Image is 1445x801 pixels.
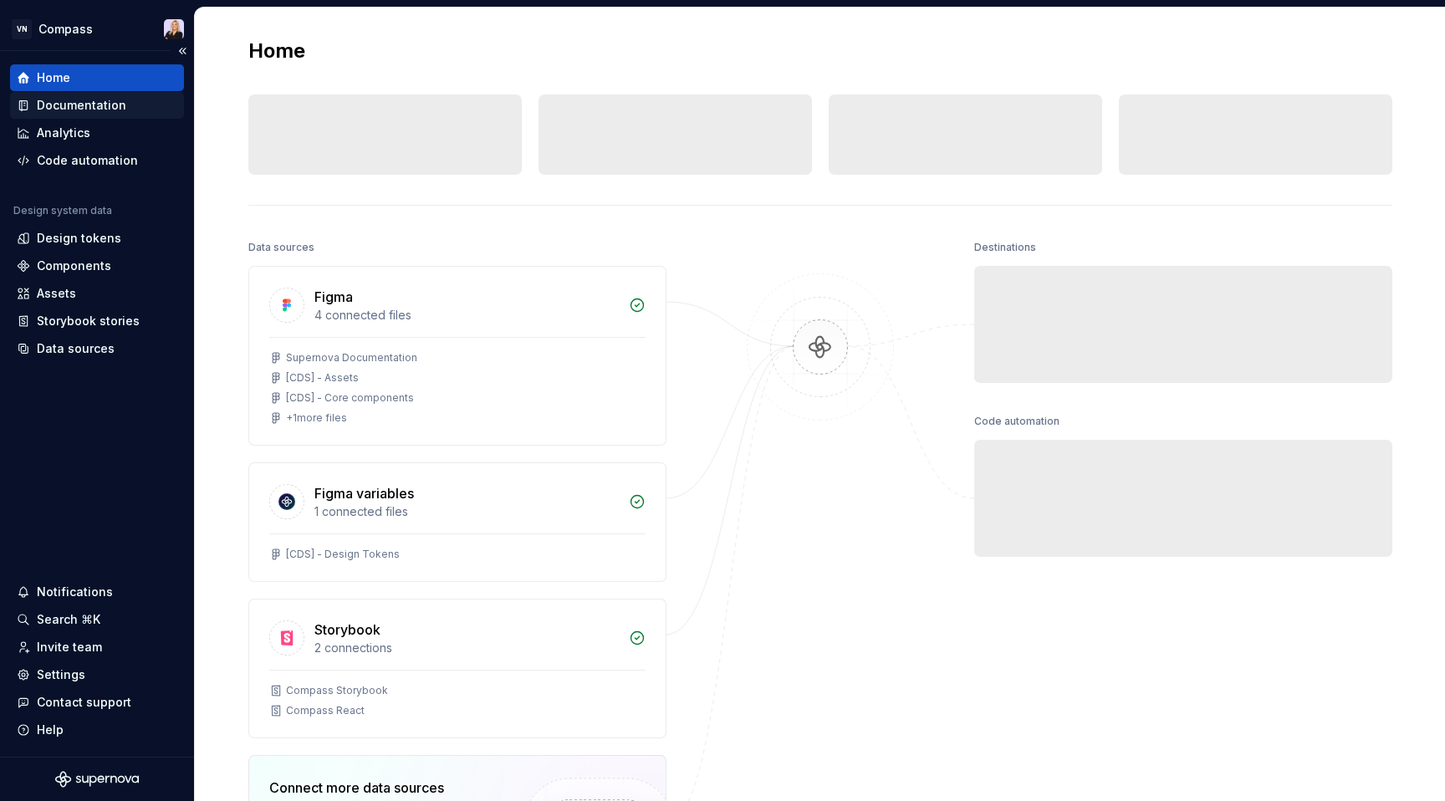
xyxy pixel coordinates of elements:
svg: Supernova Logo [55,771,139,788]
a: Storybook2 connectionsCompass StorybookCompass React [248,599,666,738]
div: Invite team [37,639,102,656]
button: VNCompassKristina Gudim [3,11,191,47]
a: Invite team [10,634,184,661]
div: Notifications [37,584,113,600]
button: Collapse sidebar [171,39,194,63]
div: Assets [37,285,76,302]
div: Contact support [37,694,131,711]
div: Design system data [13,204,112,217]
div: [CDS] - Assets [286,371,359,385]
a: Assets [10,280,184,307]
div: Storybook [314,620,380,640]
a: Components [10,253,184,279]
div: Components [37,258,111,274]
div: Storybook stories [37,313,140,329]
div: Figma [314,287,353,307]
div: [CDS] - Design Tokens [286,548,400,561]
a: Figma variables1 connected files[CDS] - Design Tokens [248,462,666,582]
h2: Home [248,38,305,64]
button: Contact support [10,689,184,716]
button: Notifications [10,579,184,605]
div: 1 connected files [314,503,619,520]
div: Code automation [37,152,138,169]
div: Figma variables [314,483,414,503]
img: Kristina Gudim [164,19,184,39]
a: Data sources [10,335,184,362]
div: 2 connections [314,640,619,656]
div: Data sources [248,236,314,259]
div: 4 connected files [314,307,619,324]
button: Help [10,717,184,743]
a: Design tokens [10,225,184,252]
div: Code automation [974,410,1059,433]
a: Documentation [10,92,184,119]
div: Search ⌘K [37,611,100,628]
div: Compass [38,21,93,38]
div: Documentation [37,97,126,114]
a: Analytics [10,120,184,146]
div: Destinations [974,236,1036,259]
div: VN [12,19,32,39]
a: Settings [10,661,184,688]
a: Code automation [10,147,184,174]
div: Help [37,722,64,738]
div: Design tokens [37,230,121,247]
div: Compass Storybook [286,684,388,697]
a: Home [10,64,184,91]
div: Home [37,69,70,86]
div: [CDS] - Core components [286,391,414,405]
div: + 1 more files [286,411,347,425]
div: Analytics [37,125,90,141]
a: Figma4 connected filesSupernova Documentation[CDS] - Assets[CDS] - Core components+1more files [248,266,666,446]
div: Supernova Documentation [286,351,417,365]
a: Storybook stories [10,308,184,334]
div: Connect more data sources [269,778,495,798]
div: Settings [37,666,85,683]
div: Compass React [286,704,365,717]
div: Data sources [37,340,115,357]
button: Search ⌘K [10,606,184,633]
